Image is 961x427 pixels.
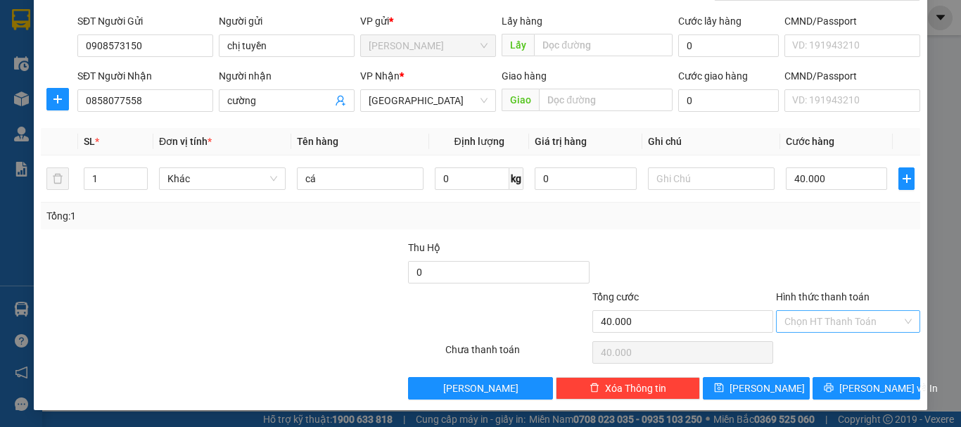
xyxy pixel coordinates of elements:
div: Tổng: 1 [46,208,372,224]
input: Dọc đường [534,34,673,56]
input: Dọc đường [539,89,673,111]
span: Giao [502,89,539,111]
span: printer [824,383,834,394]
div: SĐT Người Gửi [77,13,213,29]
label: Cước giao hàng [678,70,748,82]
span: user-add [335,95,346,106]
span: SL [84,136,95,147]
button: plus [46,88,69,110]
button: deleteXóa Thông tin [556,377,700,400]
span: Giá trị hàng [535,136,587,147]
th: Ghi chú [642,128,780,155]
span: Đà Lạt [369,90,488,111]
span: Đơn vị tính [159,136,212,147]
div: Chưa thanh toán [444,342,591,367]
span: Khác [167,168,277,189]
span: save [714,383,724,394]
span: Giao hàng [502,70,547,82]
input: Cước giao hàng [678,89,779,112]
span: plus [899,173,914,184]
input: Cước lấy hàng [678,34,779,57]
button: save[PERSON_NAME] [703,377,810,400]
input: Ghi Chú [648,167,775,190]
span: delete [590,383,599,394]
span: Lấy [502,34,534,56]
span: Tên hàng [297,136,338,147]
input: VD: Bàn, Ghế [297,167,424,190]
span: VP Nhận [360,70,400,82]
div: SĐT Người Nhận [77,68,213,84]
span: [PERSON_NAME] [443,381,518,396]
span: Tổng cước [592,291,639,302]
span: kg [509,167,523,190]
span: Thu Hộ [408,242,440,253]
button: printer[PERSON_NAME] và In [813,377,920,400]
span: [PERSON_NAME] và In [839,381,938,396]
span: Lấy hàng [502,15,542,27]
div: CMND/Passport [784,68,920,84]
label: Cước lấy hàng [678,15,742,27]
span: Phan Thiết [369,35,488,56]
button: plus [898,167,915,190]
div: Người gửi [219,13,355,29]
button: delete [46,167,69,190]
span: plus [47,94,68,105]
label: Hình thức thanh toán [776,291,870,302]
input: 0 [535,167,636,190]
span: Cước hàng [786,136,834,147]
div: VP gửi [360,13,496,29]
span: Xóa Thông tin [605,381,666,396]
span: [PERSON_NAME] [730,381,805,396]
div: Người nhận [219,68,355,84]
button: [PERSON_NAME] [408,377,552,400]
div: CMND/Passport [784,13,920,29]
span: Định lượng [454,136,504,147]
